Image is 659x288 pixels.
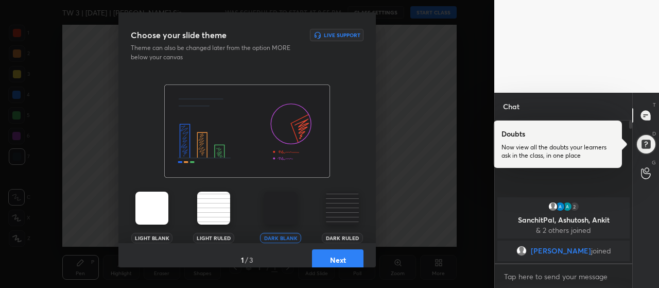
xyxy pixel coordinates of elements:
[193,233,234,243] div: Light Ruled
[569,201,580,212] div: 2
[653,101,656,109] p: T
[249,255,253,265] h4: 3
[131,233,172,243] div: Light Blank
[324,32,360,38] h6: Live Support
[531,247,591,255] span: [PERSON_NAME]
[164,84,330,178] img: darkThemeBanner.f801bae7.svg
[131,29,227,41] h3: Choose your slide theme
[555,201,565,212] img: thumbnail.jpg
[312,249,363,270] button: Next
[135,192,168,225] img: lightTheme.5bb83c5b.svg
[241,255,244,265] h4: 1
[131,43,298,62] p: Theme can also be changed later from the option MORE below your canvas
[322,233,363,243] div: Dark Ruled
[264,192,297,225] img: darkTheme.aa1caeba.svg
[260,233,301,243] div: Dark Blank
[245,255,248,265] h4: /
[504,226,623,234] p: & 2 others joined
[548,201,558,212] img: default.png
[652,130,656,138] p: D
[591,247,611,255] span: joined
[652,159,656,166] p: G
[516,246,527,256] img: default.png
[197,192,230,225] img: lightRuledTheme.002cd57a.svg
[495,195,632,263] div: grid
[326,192,359,225] img: darkRuledTheme.359fb5fd.svg
[562,201,573,212] img: thumbnail.jpg
[504,216,623,224] p: SanchitPal, Ashutosh, Ankit
[495,93,528,120] p: Chat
